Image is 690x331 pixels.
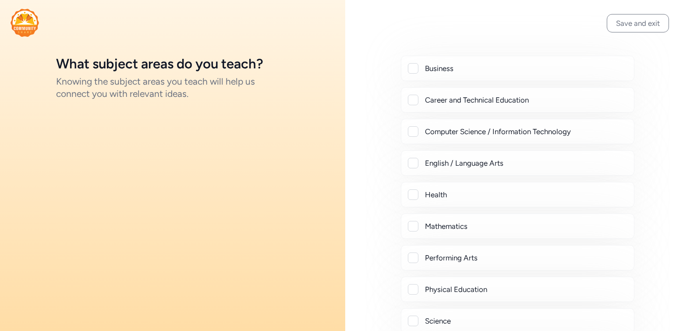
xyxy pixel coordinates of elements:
[56,75,289,100] div: Knowing the subject areas you teach will help us connect you with relevant ideas.
[425,253,627,263] div: Performing Arts
[607,14,669,32] button: Save and exit
[56,56,289,72] h1: What subject areas do you teach?
[425,126,627,137] div: Computer Science / Information Technology
[425,316,627,326] div: Science
[425,189,627,200] div: Health
[11,9,39,37] img: logo
[425,284,627,295] div: Physical Education
[425,221,627,231] div: Mathematics
[425,63,627,74] div: Business
[425,158,627,168] div: English / Language Arts
[425,95,627,105] div: Career and Technical Education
